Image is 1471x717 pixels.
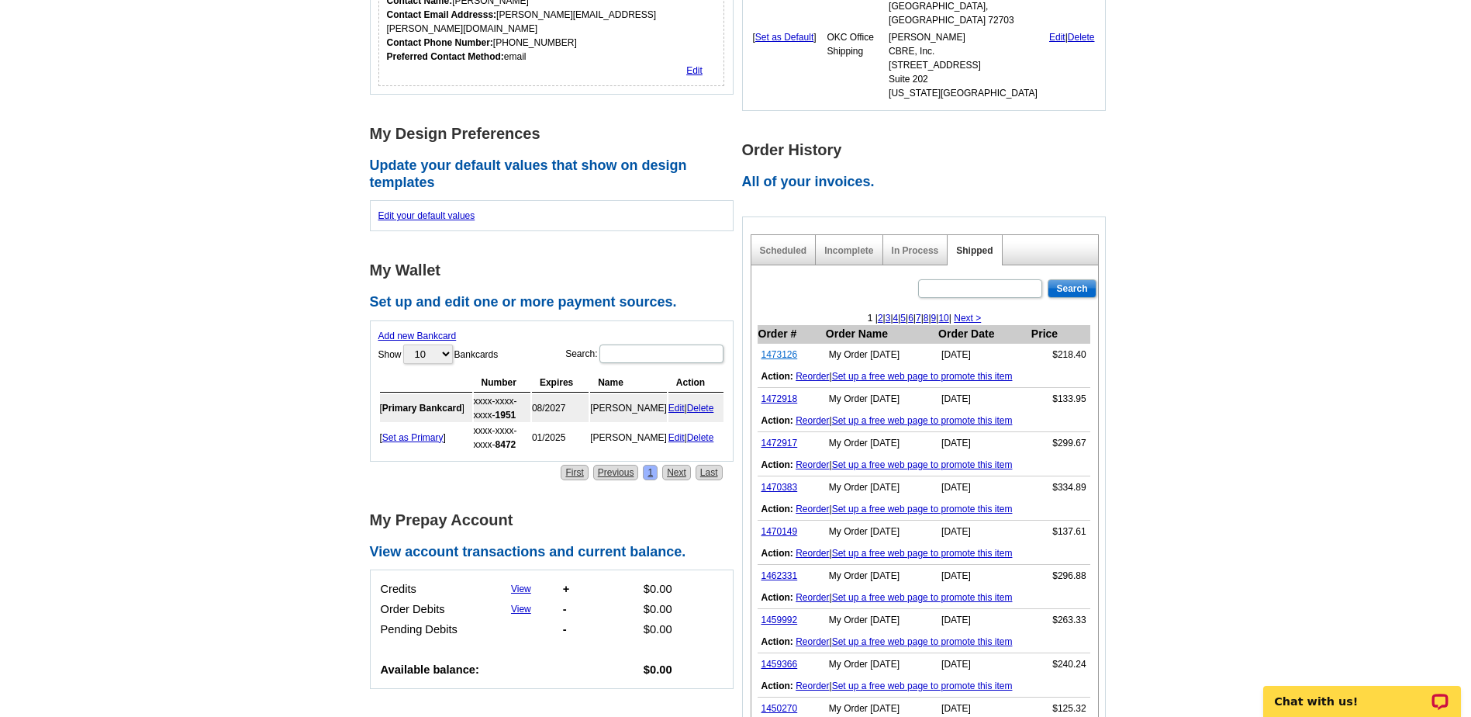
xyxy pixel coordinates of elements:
iframe: LiveChat chat widget [1253,668,1471,717]
td: My Order [DATE] [825,476,938,499]
td: [DATE] [938,565,1031,587]
td: | [758,587,1090,609]
a: Reorder [796,681,829,691]
a: 1450270 [761,703,798,714]
a: Set as Default [755,32,813,43]
a: Set up a free web page to promote this item [832,592,1013,603]
th: Order Name [825,325,938,344]
input: Search: [599,345,723,363]
h2: Update your default values that show on design templates [370,158,742,191]
a: 1459992 [761,615,798,625]
td: [ ] [752,29,825,101]
a: Reorder [796,592,829,603]
td: 01/2025 [532,424,589,452]
td: [PERSON_NAME] [590,394,667,422]
h2: All of your invoices. [742,174,1114,191]
td: Pending Debits [380,620,480,639]
a: Delete [687,432,714,443]
th: Order # [758,325,825,344]
td: $263.33 [1031,609,1090,632]
a: Reorder [796,504,829,514]
a: 1473126 [761,349,798,360]
b: Action: [761,636,793,647]
a: Edit your default values [378,210,475,221]
td: | [668,424,723,452]
a: 8 [924,313,929,324]
a: Set up a free web page to promote this item [832,459,1013,470]
a: Next > [954,313,981,324]
td: $137.61 [1031,521,1090,543]
td: My Order [DATE] [825,432,938,455]
td: OKC Office Shipping [827,29,887,101]
label: Show Bankcards [378,343,499,365]
a: 9 [931,313,937,324]
a: Set up a free web page to promote this item [832,548,1013,559]
a: 1470383 [761,482,798,493]
a: Reorder [796,371,829,382]
b: - [563,603,567,615]
td: | [758,675,1090,698]
td: [ ] [380,424,472,452]
th: Price [1031,325,1090,344]
td: $218.40 [1031,344,1090,366]
td: [PERSON_NAME] [590,424,667,452]
a: Add new Bankcard [378,331,457,341]
a: Last [696,465,723,480]
th: Action [668,373,723,393]
a: 1 [643,465,658,480]
td: | [758,498,1090,521]
td: | [758,454,1090,476]
td: [ ] [380,394,472,422]
a: 1462331 [761,570,798,581]
a: Edit [686,65,703,76]
b: - [563,623,567,636]
b: Action: [761,459,793,470]
b: Available balance: [381,663,479,676]
td: My Order [DATE] [825,344,938,366]
a: Reorder [796,548,829,559]
h1: My Design Preferences [370,126,742,142]
a: Reorder [796,459,829,470]
a: Next [662,465,691,480]
td: xxxx-xxxx-xxxx- [474,424,530,452]
a: Scheduled [760,245,807,256]
a: 3 [886,313,891,324]
a: Set up a free web page to promote this item [832,415,1013,426]
td: | [758,365,1090,388]
a: 1459366 [761,659,798,670]
b: Primary Bankcard [382,403,462,414]
td: | [758,631,1090,653]
th: Name [590,373,667,393]
h1: Order History [742,142,1114,158]
a: In Process [892,245,939,256]
td: | [668,394,723,422]
td: [DATE] [938,476,1031,499]
b: Action: [761,371,793,382]
td: $299.67 [1031,432,1090,455]
a: 1472918 [761,393,798,404]
td: xxxx-xxxx-xxxx- [474,394,530,422]
td: $0.00 [643,580,673,598]
a: Reorder [796,636,829,647]
a: Set as Primary [382,432,444,443]
td: My Order [DATE] [825,388,938,410]
a: Previous [593,465,639,480]
a: Edit [1049,32,1065,43]
h2: View account transactions and current balance. [370,544,742,561]
strong: Preferred Contact Method: [387,51,504,62]
td: Credits [380,580,480,598]
td: $240.24 [1031,653,1090,676]
a: View [511,604,531,615]
a: View [511,584,531,594]
b: Action: [761,548,793,559]
td: [DATE] [938,609,1031,632]
h2: Set up and edit one or more payment sources. [370,294,742,311]
label: Search: [565,343,724,365]
td: [DATE] [938,432,1031,455]
b: $0.00 [644,663,672,676]
a: Shipped [956,245,993,256]
th: Order Date [938,325,1031,344]
td: $133.95 [1031,388,1090,410]
td: $0.00 [643,600,673,618]
a: 2 [878,313,883,324]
